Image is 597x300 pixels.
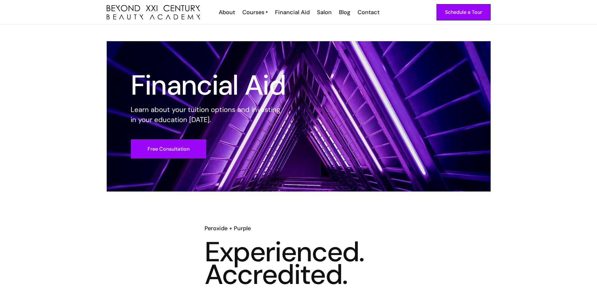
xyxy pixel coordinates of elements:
h6: Peroxide + Purple [205,224,393,232]
img: beyond 21st century beauty academy logo [107,5,200,20]
a: Financial Aid [271,8,313,16]
a: Blog [335,8,353,16]
div: Financial Aid [275,8,310,16]
h3: Experienced. Accredited. [205,241,393,286]
a: Courses [242,8,268,16]
div: Schedule a Tour [445,8,482,16]
div: Blog [339,8,350,16]
a: Contact [353,8,383,16]
h1: Financial Aid [131,74,286,97]
a: Salon [313,8,335,16]
a: Schedule a Tour [436,4,491,20]
div: About [219,8,235,16]
div: Courses [242,8,264,16]
a: Free Consultation [131,139,206,159]
a: About [215,8,238,16]
p: Learn about your tuition options and investing in your education [DATE]. [131,105,286,125]
div: Contact [358,8,380,16]
div: Salon [317,8,332,16]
